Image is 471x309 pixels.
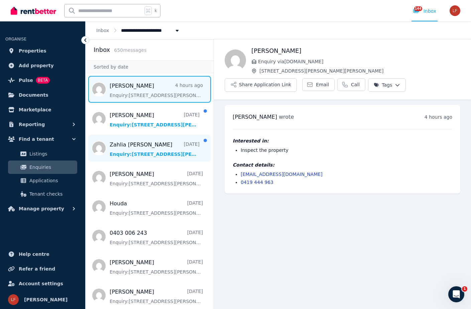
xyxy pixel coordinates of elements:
a: Applications [8,174,77,187]
h4: Interested in: [233,137,452,144]
button: Manage property [5,202,80,215]
span: k [154,8,157,13]
span: Reporting [19,120,45,128]
span: Pulse [19,76,33,84]
a: Tenant checks [8,187,77,201]
h1: [PERSON_NAME] [251,46,460,56]
span: 144 [414,6,422,11]
a: Documents [5,88,80,102]
span: Enquiry via [DOMAIN_NAME] [258,58,460,65]
iframe: Intercom live chat [448,286,464,302]
a: Email [302,78,335,91]
a: [PERSON_NAME][DATE]Enquiry:[STREET_ADDRESS][PERSON_NAME][PERSON_NAME]. [110,288,203,305]
img: Leo Fung [8,294,19,305]
span: Email [316,81,329,88]
h2: Inbox [94,45,110,55]
time: 4 hours ago [425,114,452,120]
a: [PERSON_NAME]4 hours agoEnquiry:[STREET_ADDRESS][PERSON_NAME][PERSON_NAME]. [110,82,203,99]
span: Tags [374,82,392,88]
button: Share Application Link [225,78,297,92]
a: 0419 444 963 [241,180,273,185]
span: Add property [19,62,54,70]
span: Properties [19,47,46,55]
a: Houda[DATE]Enquiry:[STREET_ADDRESS][PERSON_NAME][PERSON_NAME]. [110,200,203,216]
a: PulseBETA [5,74,80,87]
span: Applications [29,177,75,185]
span: Manage property [19,205,64,213]
span: 650 message s [114,47,146,53]
span: Listings [29,150,75,158]
a: Listings [8,147,77,161]
span: Refer a friend [19,265,55,273]
button: Reporting [5,118,80,131]
div: Inbox [413,8,436,14]
a: Help centre [5,247,80,261]
img: Joanne Hill [225,49,246,71]
a: [EMAIL_ADDRESS][DOMAIN_NAME] [241,172,323,177]
span: BETA [36,77,50,84]
img: Leo Fung [450,5,460,16]
a: [PERSON_NAME][DATE]Enquiry:[STREET_ADDRESS][PERSON_NAME][PERSON_NAME]. [110,170,203,187]
button: Tags [368,78,406,92]
span: Find a tenant [19,135,54,143]
a: Zahlia [PERSON_NAME][DATE]Enquiry:[STREET_ADDRESS][PERSON_NAME][PERSON_NAME]. [110,141,200,158]
span: ORGANISE [5,37,26,41]
li: Inspect the property [241,147,452,153]
span: [PERSON_NAME] [24,296,68,304]
a: Properties [5,44,80,58]
span: Tenant checks [29,190,75,198]
span: wrote [279,114,294,120]
span: 1 [462,286,467,292]
span: Help centre [19,250,49,258]
a: Call [337,78,365,91]
h4: Contact details: [233,162,452,168]
a: 0403 006 243[DATE]Enquiry:[STREET_ADDRESS][PERSON_NAME][PERSON_NAME]. [110,229,203,246]
span: Enquiries [29,163,75,171]
img: RentBetter [11,6,56,16]
span: [PERSON_NAME] [233,114,277,120]
span: Call [351,81,360,88]
span: Documents [19,91,48,99]
span: [STREET_ADDRESS][PERSON_NAME][PERSON_NAME] [259,68,460,74]
a: Add property [5,59,80,72]
a: Refer a friend [5,262,80,276]
a: Inbox [96,28,109,33]
a: Enquiries [8,161,77,174]
a: Account settings [5,277,80,290]
nav: Breadcrumb [86,21,191,39]
span: Marketplace [19,106,51,114]
a: [PERSON_NAME][DATE]Enquiry:[STREET_ADDRESS][PERSON_NAME][PERSON_NAME]. [110,111,200,128]
a: Marketplace [5,103,80,116]
span: Account settings [19,280,63,288]
a: [PERSON_NAME][DATE]Enquiry:[STREET_ADDRESS][PERSON_NAME][PERSON_NAME]. [110,259,203,275]
div: Sorted by date [86,61,214,73]
button: Find a tenant [5,132,80,146]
